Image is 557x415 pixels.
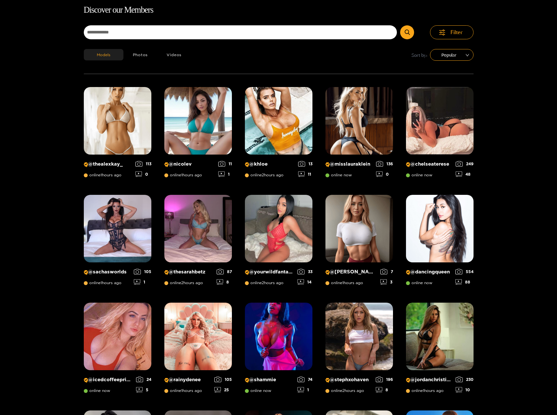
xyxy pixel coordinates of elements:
[298,161,312,167] div: 13
[164,269,213,275] p: @ thesarahbetz
[164,161,215,167] p: @ nicolev
[217,279,232,285] div: 8
[214,387,232,393] div: 25
[325,281,363,285] span: online 1 hours ago
[164,281,203,285] span: online 2 hours ago
[84,303,151,397] a: Creator Profile Image: icedcoffeeprincess@icedcoffeeprincessonline now245
[406,303,474,397] a: Creator Profile Image: jordanchristine_15@jordanchristine_15online1hours ago23010
[411,51,427,59] span: Sort by:
[84,195,151,290] a: Creator Profile Image: sachasworlds@sachasworldsonline1hours ago1051
[406,173,432,177] span: online now
[214,377,232,382] div: 105
[455,279,474,285] div: 88
[455,269,474,274] div: 554
[245,161,295,167] p: @ khloe
[164,87,232,182] a: Creator Profile Image: nicolev@nicolevonline1hours ago111
[325,87,393,155] img: Creator Profile Image: misslauraklein
[245,87,312,155] img: Creator Profile Image: khloe
[245,195,312,262] img: Creator Profile Image: yourwildfantasyy69
[84,195,151,262] img: Creator Profile Image: sachasworlds
[376,171,393,177] div: 0
[164,303,232,397] a: Creator Profile Image: rainydenee@rainydeneeonline1hours ago10525
[400,25,414,39] button: Submit Search
[406,195,474,290] a: Creator Profile Image: dancingqueen@dancingqueenonline now55488
[325,195,393,262] img: Creator Profile Image: michelle
[406,388,444,393] span: online 1 hours ago
[84,377,133,383] p: @ icedcoffeeprincess
[325,173,352,177] span: online now
[325,87,393,182] a: Creator Profile Image: misslauraklein@misslaurakleinonline now1360
[406,303,474,370] img: Creator Profile Image: jordanchristine_15
[376,161,393,167] div: 136
[297,279,312,285] div: 14
[164,303,232,370] img: Creator Profile Image: rainydenee
[406,281,432,285] span: online now
[84,161,132,167] p: @ thealexkay_
[450,29,463,36] span: Filter
[245,388,271,393] span: online now
[456,387,474,393] div: 10
[297,387,312,393] div: 1
[456,171,474,177] div: 48
[245,195,312,290] a: Creator Profile Image: yourwildfantasyy69@yourwildfantasyy69online2hours ago3314
[164,195,232,262] img: Creator Profile Image: thesarahbetz
[164,87,232,155] img: Creator Profile Image: nicolev
[157,49,191,60] button: Videos
[376,377,393,382] div: 196
[380,269,393,274] div: 7
[84,87,151,155] img: Creator Profile Image: thealexkay_
[406,87,474,182] a: Creator Profile Image: chelseaterese@chelseatereseonline now24948
[376,387,393,393] div: 8
[456,161,474,167] div: 249
[456,377,474,382] div: 230
[84,303,151,370] img: Creator Profile Image: icedcoffeeprincess
[245,87,312,182] a: Creator Profile Image: khloe@khloeonline2hours ago1311
[406,377,452,383] p: @ jordanchristine_15
[135,171,151,177] div: 0
[164,388,202,393] span: online 1 hours ago
[218,171,232,177] div: 1
[134,269,151,274] div: 105
[164,173,202,177] span: online 1 hours ago
[430,49,474,61] div: sort
[325,195,393,290] a: Creator Profile Image: michelle@[PERSON_NAME]online1hours ago73
[84,269,131,275] p: @ sachasworlds
[136,377,151,382] div: 24
[136,387,151,393] div: 5
[245,377,294,383] p: @ shammie
[325,377,373,383] p: @ stephxohaven
[325,388,364,393] span: online 2 hours ago
[245,303,312,370] img: Creator Profile Image: shammie
[245,303,312,397] a: Creator Profile Image: shammie@shammieonline now741
[135,161,151,167] div: 113
[84,173,121,177] span: online 1 hours ago
[245,281,284,285] span: online 2 hours ago
[84,49,123,60] button: Models
[325,161,373,167] p: @ misslauraklein
[123,49,158,60] button: Photos
[325,303,393,370] img: Creator Profile Image: stephxohaven
[298,171,312,177] div: 11
[430,25,474,39] button: Filter
[164,195,232,290] a: Creator Profile Image: thesarahbetz@thesarahbetzonline2hours ago878
[217,269,232,274] div: 87
[84,87,151,182] a: Creator Profile Image: thealexkay_@thealexkay_online1hours ago1130
[164,377,211,383] p: @ rainydenee
[297,269,312,274] div: 33
[245,173,284,177] span: online 2 hours ago
[325,303,393,397] a: Creator Profile Image: stephxohaven@stephxohavenonline2hours ago1968
[380,279,393,285] div: 3
[84,3,474,17] h1: Discover our Members
[218,161,232,167] div: 11
[84,281,121,285] span: online 1 hours ago
[134,279,151,285] div: 1
[297,377,312,382] div: 74
[84,388,110,393] span: online now
[325,269,377,275] p: @ [PERSON_NAME]
[435,50,469,60] span: Popular
[406,161,452,167] p: @ chelseaterese
[245,269,294,275] p: @ yourwildfantasyy69
[406,269,452,275] p: @ dancingqueen
[406,195,474,262] img: Creator Profile Image: dancingqueen
[406,87,474,155] img: Creator Profile Image: chelseaterese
